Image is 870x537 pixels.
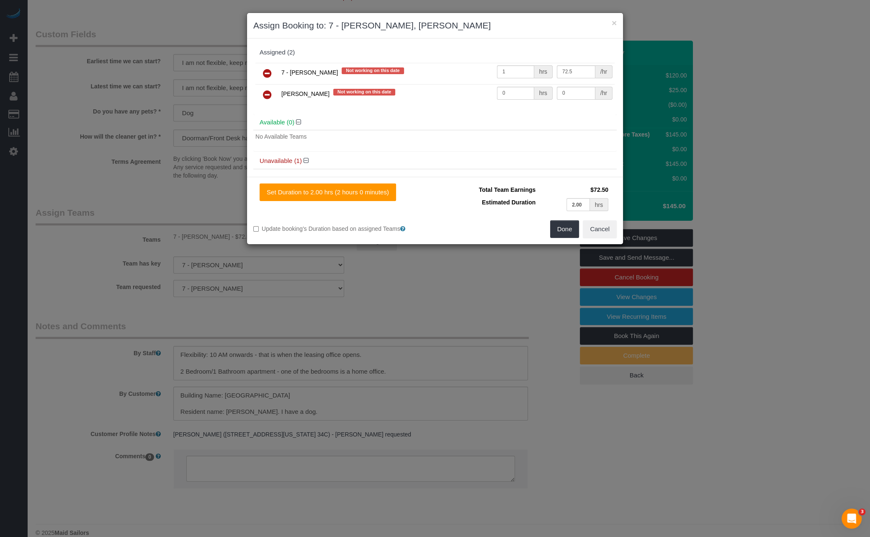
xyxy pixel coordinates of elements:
[253,225,429,233] label: Update booking's Duration based on assigned Teams
[482,199,535,206] span: Estimated Duration
[260,157,610,165] h4: Unavailable (1)
[612,18,617,27] button: ×
[595,87,613,100] div: /hr
[255,133,306,140] span: No Available Teams
[859,509,865,515] span: 3
[534,65,553,78] div: hrs
[253,226,259,232] input: Update booking's Duration based on assigned Teams
[583,220,617,238] button: Cancel
[260,49,610,56] div: Assigned (2)
[441,183,538,196] td: Total Team Earnings
[534,87,553,100] div: hrs
[538,183,610,196] td: $72.50
[260,119,610,126] h4: Available (0)
[550,220,579,238] button: Done
[590,198,608,211] div: hrs
[260,183,396,201] button: Set Duration to 2.00 hrs (2 hours 0 minutes)
[281,69,338,75] span: 7 - [PERSON_NAME]
[281,90,329,97] span: [PERSON_NAME]
[342,67,404,74] span: Not working on this date
[253,19,617,32] h3: Assign Booking to: 7 - [PERSON_NAME], [PERSON_NAME]
[595,65,613,78] div: /hr
[842,509,862,529] iframe: Intercom live chat
[333,89,395,96] span: Not working on this date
